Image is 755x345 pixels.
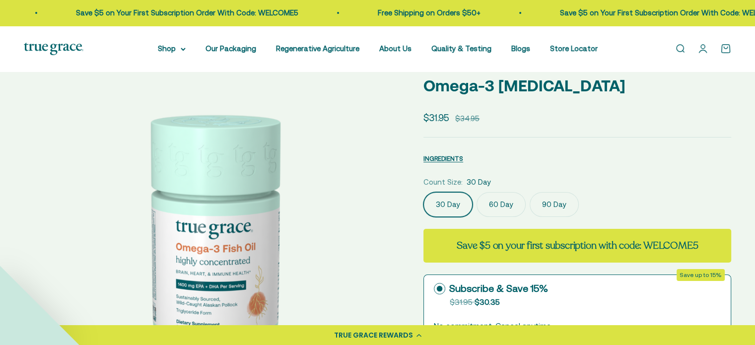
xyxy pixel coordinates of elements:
[431,44,491,53] a: Quality & Testing
[379,44,412,53] a: About Us
[467,176,491,188] span: 30 Day
[511,44,530,53] a: Blogs
[369,8,472,17] a: Free Shipping on Orders $50+
[206,44,256,53] a: Our Packaging
[423,155,463,162] span: INGREDIENTS
[158,43,186,55] summary: Shop
[423,152,463,164] button: INGREDIENTS
[276,44,359,53] a: Regenerative Agriculture
[334,330,413,341] div: TRUE GRACE REWARDS
[423,110,449,125] sale-price: $31.95
[550,44,598,53] a: Store Locator
[423,176,463,188] legend: Count Size:
[457,239,698,252] strong: Save $5 on your first subscription with code: WELCOME5
[67,7,289,19] p: Save $5 on Your First Subscription Order With Code: WELCOME5
[455,113,480,125] compare-at-price: $34.95
[423,73,731,98] p: Omega-3 [MEDICAL_DATA]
